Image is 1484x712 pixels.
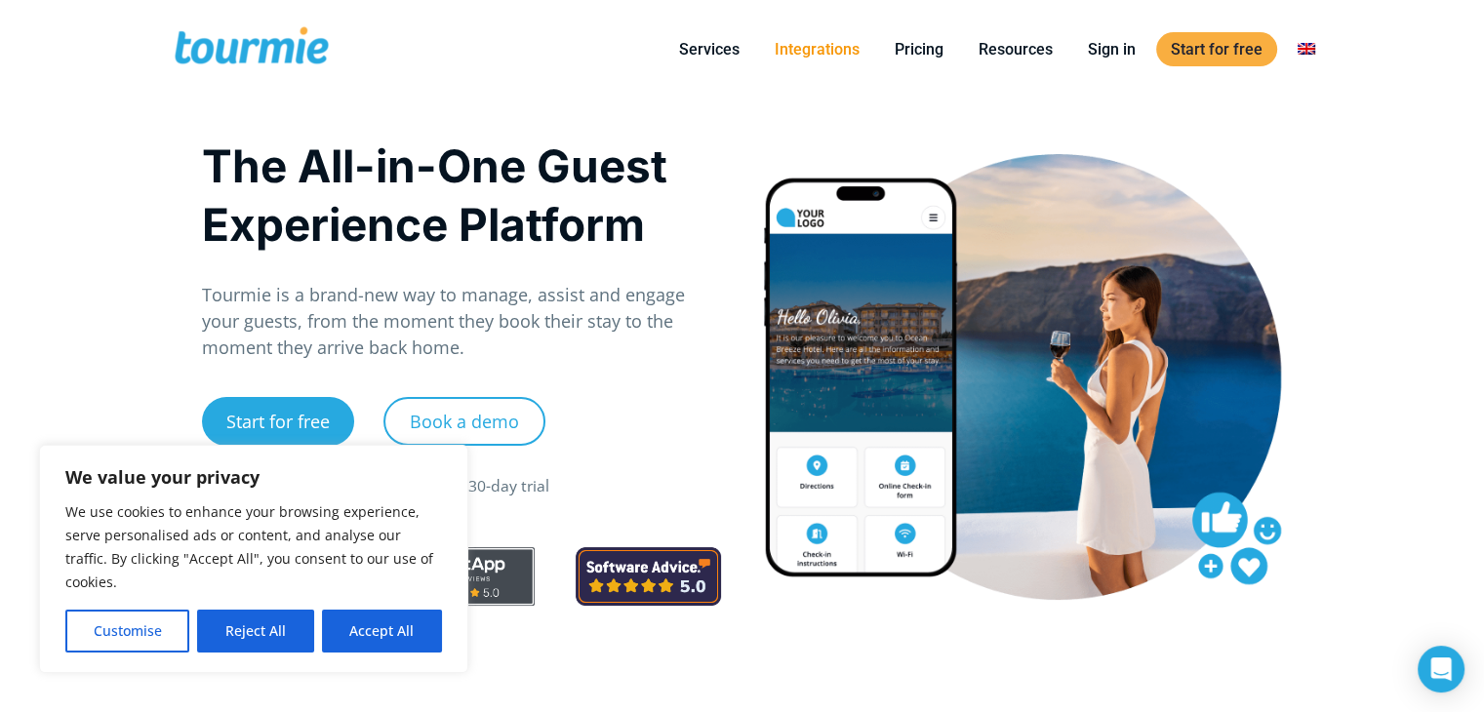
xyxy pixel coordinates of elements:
div: Open Intercom Messenger [1418,646,1464,692]
a: Pricing [880,37,958,61]
button: Accept All [322,610,442,653]
button: Customise [65,610,189,653]
a: Resources [964,37,1067,61]
div: Free 30-day trial [433,475,549,498]
p: We value your privacy [65,465,442,489]
a: Start for free [1156,32,1277,66]
p: We use cookies to enhance your browsing experience, serve personalised ads or content, and analys... [65,500,442,594]
a: Book a demo [383,397,545,446]
a: Services [664,37,754,61]
h1: The All-in-One Guest Experience Platform [202,137,722,254]
p: Tourmie is a brand-new way to manage, assist and engage your guests, from the moment they book th... [202,282,722,361]
a: Sign in [1073,37,1150,61]
button: Reject All [197,610,313,653]
a: Start for free [202,397,354,446]
a: Integrations [760,37,874,61]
